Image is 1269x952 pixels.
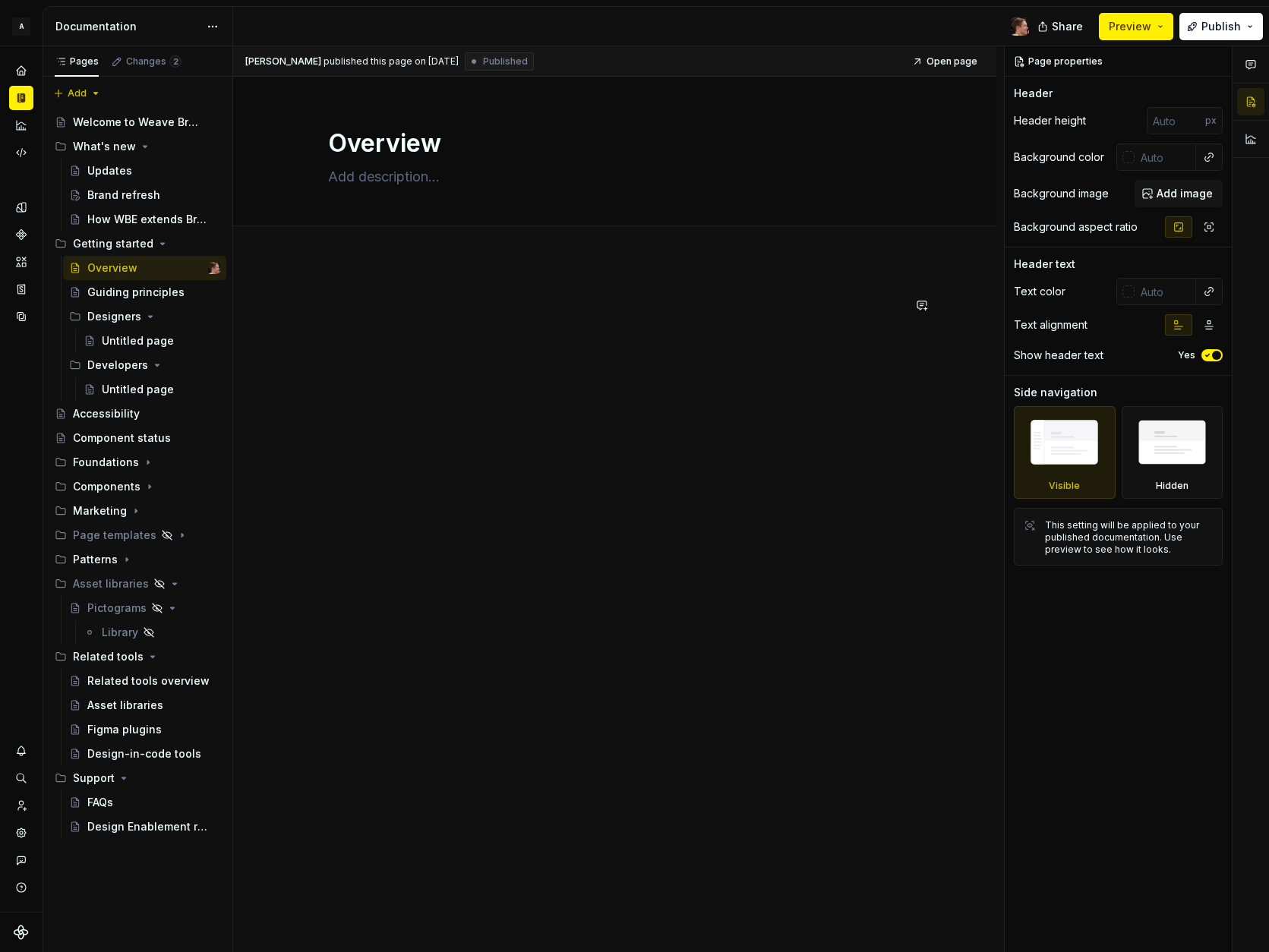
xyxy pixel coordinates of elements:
[1030,13,1093,40] button: Share
[926,55,977,68] span: Open page
[63,207,226,232] a: How WBE extends Brand
[9,739,33,763] div: Notifications
[63,693,226,717] a: Asset libraries
[1135,143,1196,171] input: Auto
[9,86,33,110] a: Documentation
[1052,19,1083,34] span: Share
[77,329,226,353] a: Untitled page
[77,377,226,402] a: Untitled page
[9,821,33,845] a: Settings
[1122,406,1223,499] div: Hidden
[87,358,148,373] div: Developers
[9,848,33,872] div: Contact support
[73,236,153,251] div: Getting started
[1014,385,1097,400] div: Side navigation
[1157,186,1213,201] span: Add image
[63,742,226,766] a: Design-in-code tools
[126,55,182,68] div: Changes
[63,790,226,815] a: FAQs
[483,55,528,68] span: Published
[1014,150,1104,165] div: Background color
[49,83,106,104] button: Add
[73,649,144,664] div: Related tools
[1135,278,1196,305] input: Auto
[14,925,29,940] svg: Supernova Logo
[68,87,87,99] span: Add
[1014,86,1053,101] div: Header
[1011,17,1029,36] img: Alexis Morin
[1014,406,1116,499] div: Visible
[73,528,156,543] div: Page templates
[63,183,226,207] a: Brand refresh
[1045,519,1213,556] div: This setting will be applied to your published documentation. Use preview to see how it looks.
[1014,317,1087,333] div: Text alignment
[87,819,213,834] div: Design Enablement requests
[49,766,226,790] div: Support
[9,58,33,83] a: Home
[102,382,174,397] div: Untitled page
[49,402,226,426] a: Accessibility
[63,256,226,280] a: OverviewAlexis Morin
[73,455,139,470] div: Foundations
[1014,113,1086,128] div: Header height
[208,262,220,274] img: Alexis Morin
[73,479,140,494] div: Components
[9,304,33,329] a: Data sources
[63,304,226,329] div: Designers
[73,576,149,591] div: Asset libraries
[9,113,33,137] a: Analytics
[87,285,185,300] div: Guiding principles
[245,55,321,68] span: [PERSON_NAME]
[324,55,459,68] div: published this page on [DATE]
[87,163,132,178] div: Updates
[1049,480,1080,492] div: Visible
[77,620,226,645] a: Library
[73,115,198,130] div: Welcome to Weave Brand Extended
[87,309,141,324] div: Designers
[73,406,140,421] div: Accessibility
[1014,348,1103,363] div: Show header text
[63,596,226,620] a: Pictograms
[49,645,226,669] div: Related tools
[102,625,138,640] div: Library
[1178,349,1195,361] label: Yes
[49,474,226,499] div: Components
[9,222,33,247] div: Components
[1135,180,1223,207] button: Add image
[63,159,226,183] a: Updates
[9,793,33,818] a: Invite team
[9,766,33,790] button: Search ⌘K
[1147,107,1205,134] input: Auto
[49,110,226,134] a: Welcome to Weave Brand Extended
[1014,186,1109,201] div: Background image
[73,430,171,446] div: Component status
[87,795,113,810] div: FAQs
[9,195,33,219] a: Design tokens
[73,139,136,154] div: What's new
[169,55,182,68] span: 2
[49,134,226,159] div: What's new
[49,572,226,596] div: Asset libraries
[9,277,33,301] a: Storybook stories
[49,232,226,256] div: Getting started
[63,353,226,377] div: Developers
[1201,19,1241,34] span: Publish
[87,188,160,203] div: Brand refresh
[9,250,33,274] a: Assets
[9,140,33,165] a: Code automation
[55,19,199,34] div: Documentation
[55,55,99,68] div: Pages
[1205,115,1217,127] p: px
[87,722,162,737] div: Figma plugins
[87,212,213,227] div: How WBE extends Brand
